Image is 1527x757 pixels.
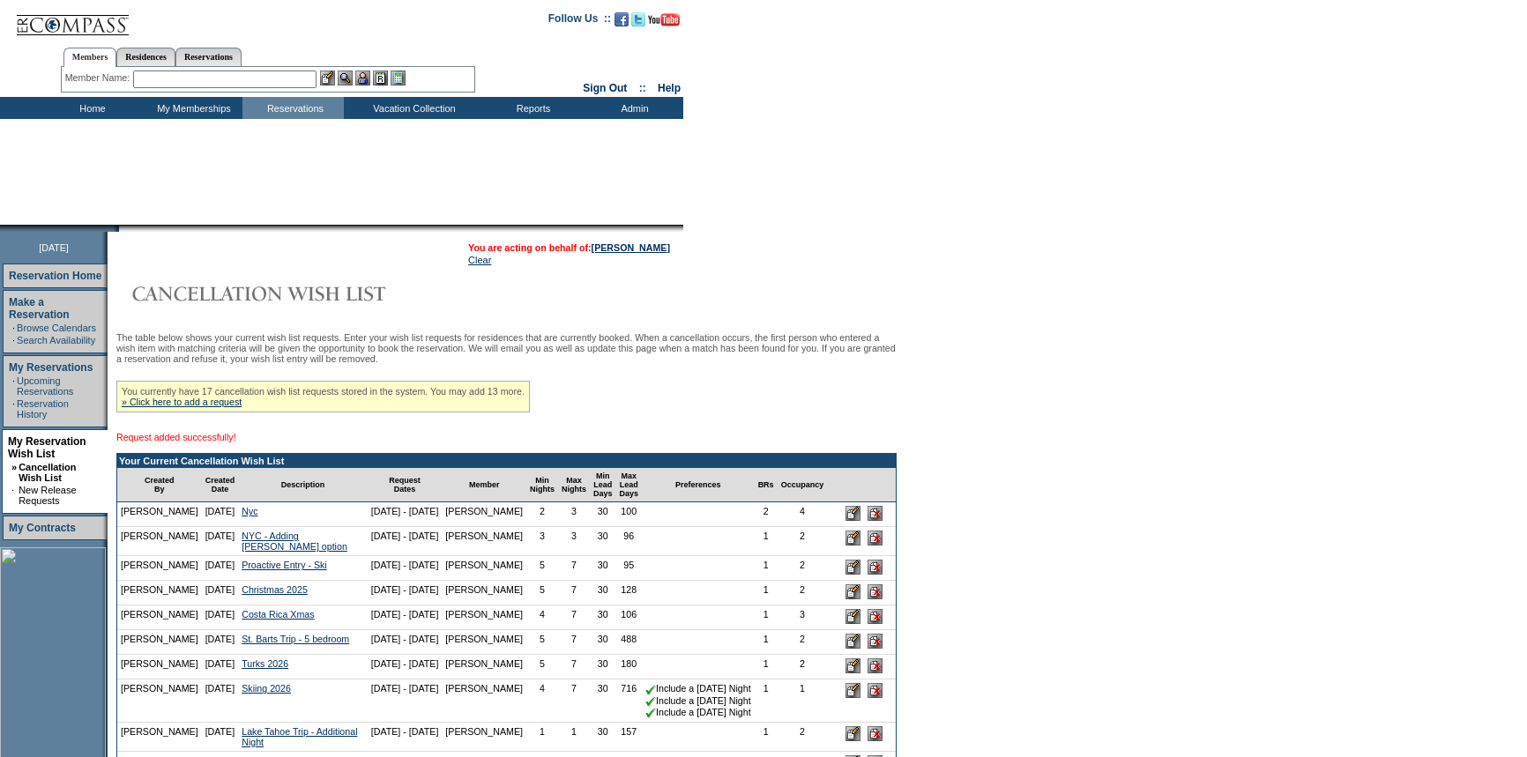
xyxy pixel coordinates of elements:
a: NYC - Adding [PERSON_NAME] option [242,531,347,552]
nobr: [DATE] - [DATE] [371,726,439,737]
td: 2 [778,527,828,556]
td: [DATE] [202,527,239,556]
input: Delete this Request [868,506,883,521]
td: 1 [526,723,558,752]
nobr: Include a [DATE] Night [645,683,751,694]
td: [DATE] [202,630,239,655]
td: 30 [590,581,616,605]
td: [PERSON_NAME] [442,679,526,723]
nobr: [DATE] - [DATE] [371,609,439,620]
img: Subscribe to our YouTube Channel [648,13,680,26]
span: Request added successfully! [116,432,236,442]
td: 7 [558,655,590,679]
td: [DATE] [202,502,239,527]
td: [DATE] [202,605,239,630]
img: chkSmaller.gif [645,685,656,695]
input: Edit this Request [845,683,860,698]
td: [PERSON_NAME] [117,723,202,752]
input: Delete this Request [868,531,883,545]
a: My Reservation Wish List [8,435,86,460]
td: Member [442,468,526,502]
td: Min Nights [526,468,558,502]
td: 2 [778,655,828,679]
input: Edit this Request [845,531,860,545]
nobr: [DATE] - [DATE] [371,560,439,570]
a: Browse Calendars [17,323,96,333]
td: 1 [755,605,778,630]
a: Reservations [175,48,242,66]
nobr: Include a [DATE] Night [645,695,751,706]
a: Sign Out [583,82,627,94]
td: 30 [590,679,616,723]
a: Lake Tahoe Trip - Additional Night [242,726,357,747]
td: 5 [526,581,558,605]
td: 716 [616,679,643,723]
td: 1 [755,527,778,556]
td: 106 [616,605,643,630]
a: Become our fan on Facebook [615,18,629,28]
td: Admin [582,97,683,119]
td: 5 [526,655,558,679]
a: Nyc [242,506,257,516]
img: View [338,71,353,85]
td: [PERSON_NAME] [117,502,202,527]
td: 7 [558,679,590,723]
td: [PERSON_NAME] [442,655,526,679]
td: [PERSON_NAME] [117,655,202,679]
td: 30 [590,556,616,581]
td: 1 [755,679,778,723]
td: 5 [526,630,558,655]
a: New Release Requests [19,485,76,506]
td: 7 [558,581,590,605]
td: 3 [558,502,590,527]
nobr: [DATE] - [DATE] [371,634,439,644]
input: Edit this Request [845,658,860,673]
td: 488 [616,630,643,655]
a: My Contracts [9,522,76,534]
a: Reservation History [17,398,69,419]
td: 1 [778,679,828,723]
span: You are acting on behalf of: [468,242,670,253]
nobr: [DATE] - [DATE] [371,658,439,669]
td: [PERSON_NAME] [442,527,526,556]
a: » Click here to add a request [122,397,242,407]
img: Become our fan on Facebook [615,12,629,26]
b: » [11,462,17,472]
img: b_calculator.gif [391,71,406,85]
td: 180 [616,655,643,679]
img: blank.gif [119,225,121,232]
span: :: [639,82,646,94]
nobr: [DATE] - [DATE] [371,584,439,595]
input: Edit this Request [845,609,860,624]
a: St. Barts Trip - 5 bedroom [242,634,349,644]
input: Delete this Request [868,584,883,599]
td: 30 [590,630,616,655]
td: 2 [778,581,828,605]
td: 95 [616,556,643,581]
a: Clear [468,255,491,265]
td: [PERSON_NAME] [117,630,202,655]
a: Skiing 2026 [242,683,291,694]
td: 157 [616,723,643,752]
td: 30 [590,655,616,679]
td: Request Dates [368,468,443,502]
a: Upcoming Reservations [17,375,73,397]
a: My Reservations [9,361,93,374]
a: Reservation Home [9,270,101,282]
td: [PERSON_NAME] [117,679,202,723]
td: 30 [590,605,616,630]
a: Christmas 2025 [242,584,308,595]
td: [PERSON_NAME] [442,630,526,655]
td: · [12,335,15,345]
input: Delete this Request [868,634,883,649]
td: Occupancy [778,468,828,502]
nobr: [DATE] - [DATE] [371,506,439,516]
td: 100 [616,502,643,527]
a: [PERSON_NAME] [592,242,670,253]
input: Edit this Request [845,584,860,599]
td: [DATE] [202,556,239,581]
td: [PERSON_NAME] [442,605,526,630]
a: Make a Reservation [9,296,70,321]
input: Edit this Request [845,726,860,741]
td: 1 [755,655,778,679]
